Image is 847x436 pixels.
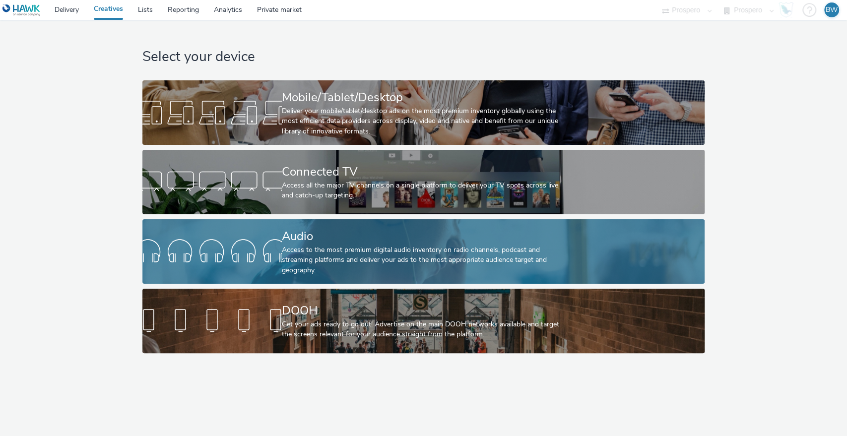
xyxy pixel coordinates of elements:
div: DOOH [282,302,561,319]
a: Connected TVAccess all the major TV channels on a single platform to deliver your TV spots across... [142,150,705,214]
div: Deliver your mobile/tablet/desktop ads on the most premium inventory globally using the most effi... [282,106,561,136]
h1: Select your device [142,48,705,66]
div: Mobile/Tablet/Desktop [282,89,561,106]
a: Mobile/Tablet/DesktopDeliver your mobile/tablet/desktop ads on the most premium inventory globall... [142,80,705,145]
a: AudioAccess to the most premium digital audio inventory on radio channels, podcast and streaming ... [142,219,705,284]
div: Audio [282,228,561,245]
img: Hawk Academy [779,2,793,18]
div: Access all the major TV channels on a single platform to deliver your TV spots across live and ca... [282,181,561,201]
img: undefined Logo [2,4,41,16]
div: Access to the most premium digital audio inventory on radio channels, podcast and streaming platf... [282,245,561,275]
a: Hawk Academy [779,2,797,18]
div: BW [826,2,838,17]
div: Connected TV [282,163,561,181]
div: Get your ads ready to go out! Advertise on the main DOOH networks available and target the screen... [282,319,561,340]
a: DOOHGet your ads ready to go out! Advertise on the main DOOH networks available and target the sc... [142,289,705,353]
